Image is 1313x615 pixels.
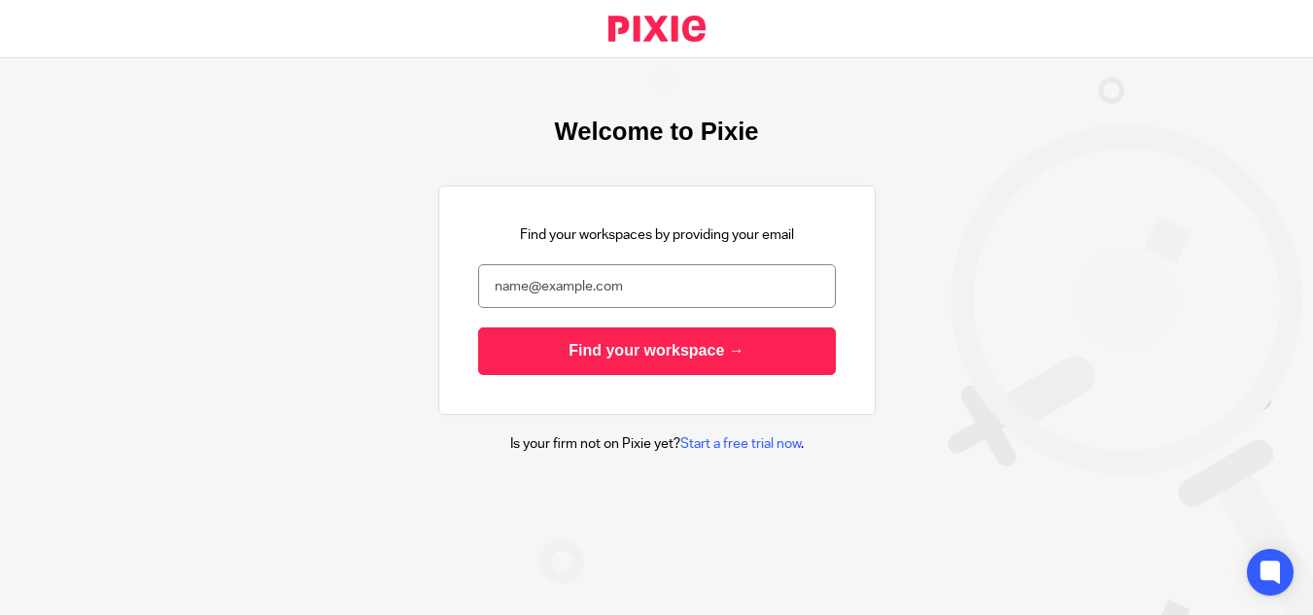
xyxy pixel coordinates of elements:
input: name@example.com [478,264,836,308]
input: Find your workspace → [478,327,836,375]
a: Start a free trial now [680,437,801,451]
p: Find your workspaces by providing your email [520,225,794,245]
p: Is your firm not on Pixie yet? . [510,434,804,454]
h1: Welcome to Pixie [555,117,759,147]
